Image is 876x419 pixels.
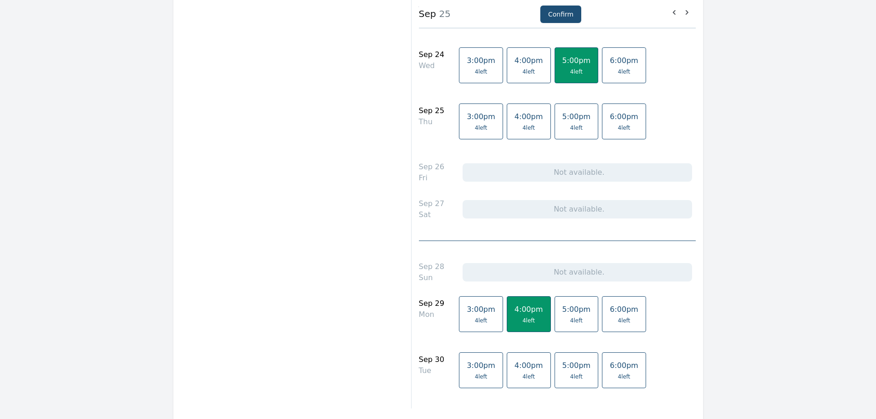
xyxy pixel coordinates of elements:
div: Fri [419,172,445,184]
span: 4 left [618,317,630,324]
div: Sep 29 [419,298,445,309]
div: Not available. [463,263,692,281]
div: Not available. [463,163,692,182]
span: 5:00pm [562,361,591,370]
span: 4 left [618,68,630,75]
span: 4 left [522,68,535,75]
div: Wed [419,60,445,71]
span: 4 left [570,68,583,75]
span: 4 left [475,68,487,75]
span: 4 left [522,317,535,324]
span: 4 left [475,124,487,132]
span: 5:00pm [562,56,591,65]
span: 3:00pm [467,112,495,121]
div: Tue [419,365,445,376]
span: 3:00pm [467,305,495,314]
div: Sep 24 [419,49,445,60]
span: 4 left [522,373,535,380]
span: 3:00pm [467,361,495,370]
span: 4:00pm [515,305,543,314]
span: 4 left [522,124,535,132]
span: 6:00pm [610,305,638,314]
span: 4 left [570,373,583,380]
span: 6:00pm [610,361,638,370]
span: 4 left [475,317,487,324]
div: Sun [419,272,445,283]
span: 4:00pm [515,56,543,65]
strong: Sep [419,8,436,19]
div: Sep 25 [419,105,445,116]
span: 5:00pm [562,112,591,121]
span: 4:00pm [515,112,543,121]
span: 25 [436,8,451,19]
div: Thu [419,116,445,127]
span: 3:00pm [467,56,495,65]
div: Sep 28 [419,261,445,272]
span: 4 left [570,124,583,132]
div: Sep 30 [419,354,445,365]
div: Sat [419,209,445,220]
div: Mon [419,309,445,320]
span: 4 left [618,124,630,132]
div: Sep 27 [419,198,445,209]
span: 4:00pm [515,361,543,370]
span: 4 left [618,373,630,380]
div: Sep 26 [419,161,445,172]
div: Not available. [463,200,692,218]
span: 4 left [570,317,583,324]
span: 4 left [475,373,487,380]
span: 5:00pm [562,305,591,314]
button: Confirm [540,6,581,23]
span: 6:00pm [610,112,638,121]
span: 6:00pm [610,56,638,65]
